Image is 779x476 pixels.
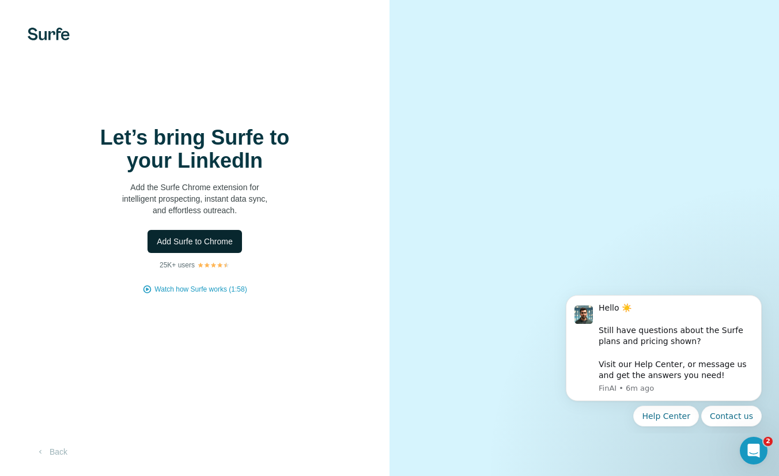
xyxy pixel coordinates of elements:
[80,182,310,216] p: Add the Surfe Chrome extension for intelligent prospecting, instant data sync, and effortless out...
[740,437,767,464] iframe: Intercom live chat
[763,437,773,446] span: 2
[157,236,233,247] span: Add Surfe to Chrome
[28,441,75,462] button: Back
[197,262,230,269] img: Rating Stars
[148,230,242,253] button: Add Surfe to Chrome
[80,126,310,172] h1: Let’s bring Surfe to your LinkedIn
[549,285,779,433] iframe: Intercom notifications message
[154,284,247,294] button: Watch how Surfe works (1:58)
[28,28,70,40] img: Surfe's logo
[160,260,195,270] p: 25K+ users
